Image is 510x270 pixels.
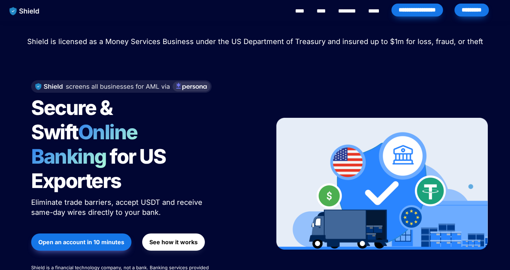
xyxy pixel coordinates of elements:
[31,96,116,144] span: Secure & Swift
[6,4,43,19] img: website logo
[142,233,205,251] button: See how it works
[142,230,205,254] a: See how it works
[31,230,131,254] a: Open an account in 10 minutes
[31,144,169,193] span: for US Exporters
[31,120,145,169] span: Online Banking
[38,238,124,246] strong: Open an account in 10 minutes
[31,233,131,251] button: Open an account in 10 minutes
[31,198,205,217] span: Eliminate trade barriers, accept USDT and receive same-day wires directly to your bank.
[27,37,483,46] span: Shield is licensed as a Money Services Business under the US Department of Treasury and insured u...
[149,238,198,246] strong: See how it works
